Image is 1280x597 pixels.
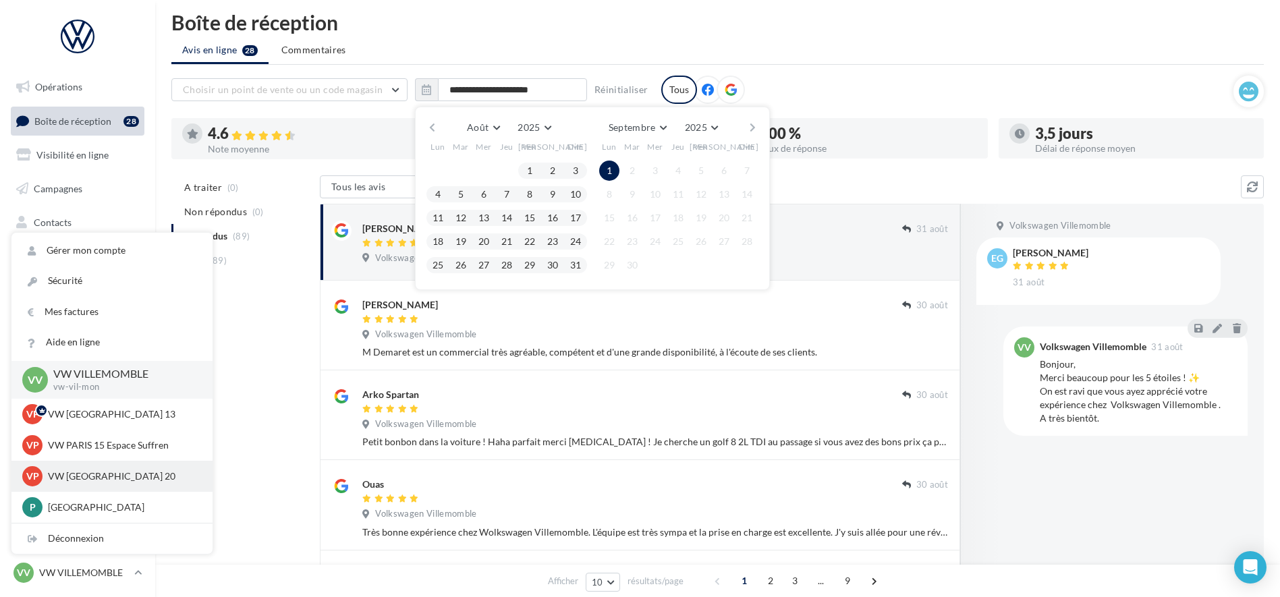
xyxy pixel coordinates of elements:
[35,81,82,92] span: Opérations
[171,78,408,101] button: Choisir un point de vente ou un code magasin
[451,231,471,252] button: 19
[208,126,426,142] div: 4.6
[837,570,858,592] span: 9
[671,141,685,152] span: Jeu
[542,231,563,252] button: 23
[622,184,642,204] button: 9
[11,523,213,554] div: Déconnexion
[586,573,620,592] button: 10
[36,149,109,161] span: Visibilité en ligne
[428,231,448,252] button: 18
[1018,341,1031,354] span: VV
[661,76,697,104] div: Tous
[599,231,619,252] button: 22
[599,161,619,181] button: 1
[916,300,948,312] span: 30 août
[565,161,586,181] button: 3
[476,141,492,152] span: Mer
[48,501,196,514] p: [GEOGRAPHIC_DATA]
[542,208,563,228] button: 16
[375,418,476,430] span: Volkswagen Villemomble
[760,570,781,592] span: 2
[691,161,711,181] button: 5
[520,255,540,275] button: 29
[462,118,505,137] button: Août
[733,570,755,592] span: 1
[714,231,734,252] button: 27
[1013,248,1088,258] div: [PERSON_NAME]
[645,231,665,252] button: 24
[668,184,688,204] button: 11
[685,121,707,133] span: 2025
[8,241,147,270] a: Médiathèque
[26,470,39,483] span: VP
[17,566,30,579] span: VV
[739,141,755,152] span: Dim
[34,115,111,126] span: Boîte de réception
[647,141,663,152] span: Mer
[602,141,617,152] span: Lun
[518,141,588,152] span: [PERSON_NAME]
[26,407,39,421] span: VP
[8,73,147,101] a: Opérations
[500,141,513,152] span: Jeu
[668,161,688,181] button: 4
[1040,342,1146,351] div: Volkswagen Villemomble
[34,216,72,227] span: Contacts
[691,231,711,252] button: 26
[451,184,471,204] button: 5
[628,575,684,588] span: résultats/page
[645,184,665,204] button: 10
[451,255,471,275] button: 26
[714,184,734,204] button: 13
[991,252,1003,265] span: EG
[320,175,455,198] button: Tous les avis
[565,231,586,252] button: 24
[691,208,711,228] button: 19
[497,255,517,275] button: 28
[227,182,239,193] span: (0)
[123,116,139,127] div: 28
[714,161,734,181] button: 6
[679,118,723,137] button: 2025
[622,161,642,181] button: 2
[916,223,948,235] span: 31 août
[622,231,642,252] button: 23
[474,208,494,228] button: 13
[497,208,517,228] button: 14
[362,435,948,449] div: Petit bonbon dans la voiture ! Haha parfait merci [MEDICAL_DATA] ! Je cherche un golf 8 2L TDI au...
[542,161,563,181] button: 2
[1151,343,1183,351] span: 31 août
[565,184,586,204] button: 10
[8,353,147,393] a: Campagnes DataOnDemand
[8,275,147,304] a: Calendrier
[565,255,586,275] button: 31
[565,208,586,228] button: 17
[520,231,540,252] button: 22
[48,407,196,421] p: VW [GEOGRAPHIC_DATA] 13
[737,231,757,252] button: 28
[691,184,711,204] button: 12
[11,297,213,327] a: Mes factures
[714,208,734,228] button: 20
[737,161,757,181] button: 7
[1035,144,1253,153] div: Délai de réponse moyen
[916,389,948,401] span: 30 août
[497,231,517,252] button: 21
[11,266,213,296] a: Sécurité
[609,121,656,133] span: Septembre
[8,141,147,169] a: Visibilité en ligne
[48,470,196,483] p: VW [GEOGRAPHIC_DATA] 20
[737,208,757,228] button: 21
[518,121,540,133] span: 2025
[1234,551,1267,584] div: Open Intercom Messenger
[622,208,642,228] button: 16
[53,366,191,382] p: VW VILLEMOMBLE
[28,372,43,387] span: VV
[30,501,36,514] span: P
[599,184,619,204] button: 8
[362,345,948,359] div: M Demaret est un commercial très agréable, compétent et d'une grande disponibilité, à l'écoute de...
[599,255,619,275] button: 29
[11,327,213,358] a: Aide en ligne
[375,252,476,264] span: Volkswagen Villemomble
